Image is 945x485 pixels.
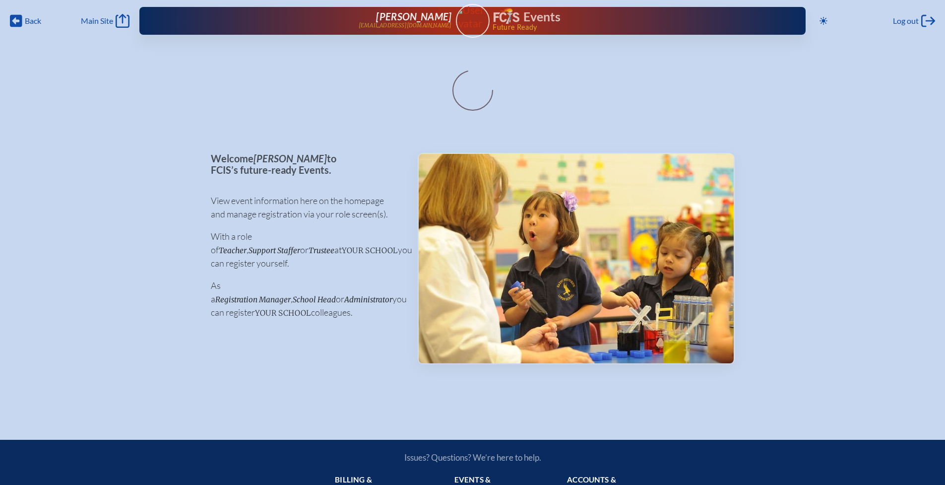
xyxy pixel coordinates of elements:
[893,16,919,26] span: Log out
[298,452,647,463] p: Issues? Questions? We’re here to help.
[215,295,291,304] span: Registration Manager
[171,11,452,31] a: [PERSON_NAME][EMAIL_ADDRESS][DOMAIN_NAME]
[456,4,490,38] a: User Avatar
[494,8,774,31] div: FCIS Events — Future ready
[219,246,247,255] span: Teacher
[359,22,452,29] p: [EMAIL_ADDRESS][DOMAIN_NAME]
[25,16,41,26] span: Back
[376,10,451,22] span: [PERSON_NAME]
[211,279,402,319] p: As a , or you can register colleagues.
[493,24,774,31] span: Future Ready
[211,194,402,221] p: View event information here on the homepage and manage registration via your role screen(s).
[255,308,311,318] span: your school
[81,16,113,26] span: Main Site
[344,295,392,304] span: Administrator
[81,14,129,28] a: Main Site
[211,230,402,270] p: With a role of , or at you can register yourself.
[309,246,334,255] span: Trustee
[249,246,300,255] span: Support Staffer
[419,154,734,363] img: Events
[293,295,336,304] span: School Head
[211,153,402,175] p: Welcome to FCIS’s future-ready Events.
[342,246,398,255] span: your school
[451,3,494,30] img: User Avatar
[253,152,327,164] span: [PERSON_NAME]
